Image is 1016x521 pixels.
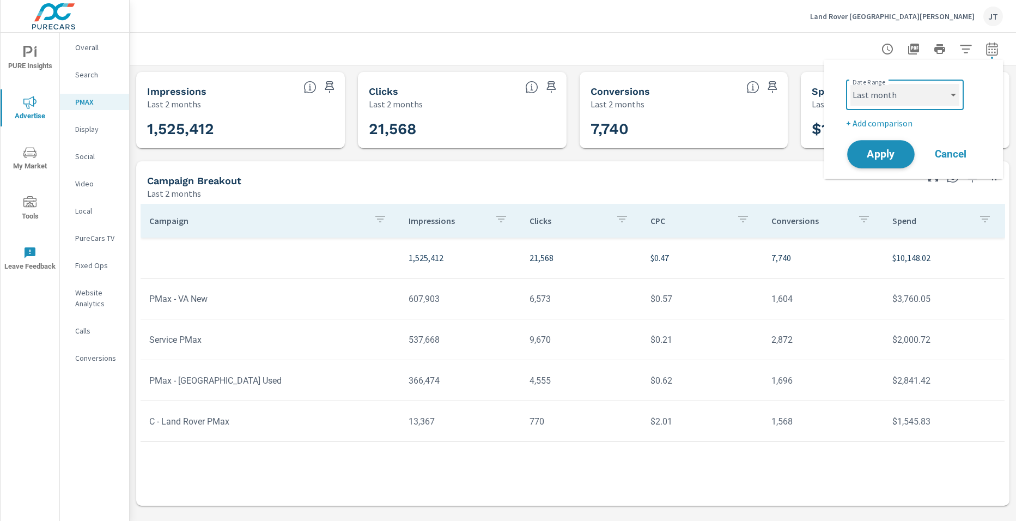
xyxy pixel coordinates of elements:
td: $0.57 [642,285,763,313]
td: 9,670 [521,326,642,354]
td: $2.01 [642,408,763,435]
p: Social [75,151,120,162]
td: 4,555 [521,367,642,395]
button: Apply [847,140,915,168]
td: 6,573 [521,285,642,313]
div: Website Analytics [60,284,129,312]
div: Calls [60,323,129,339]
td: 1,696 [763,367,884,395]
p: $0.47 [650,251,754,264]
span: Save this to your personalized report [764,78,781,96]
p: Calls [75,325,120,336]
button: Cancel [918,141,983,168]
h3: $10,148 [812,120,999,138]
div: Social [60,148,129,165]
h3: 1,525,412 [147,120,334,138]
div: PMAX [60,94,129,110]
span: My Market [4,146,56,173]
td: $1,545.83 [884,408,1005,435]
p: Website Analytics [75,287,120,309]
div: Fixed Ops [60,257,129,274]
div: Conversions [60,350,129,366]
span: Save this to your personalized report [321,78,338,96]
td: Service PMax [141,326,400,354]
p: Fixed Ops [75,260,120,271]
p: Video [75,178,120,189]
td: 13,367 [400,408,521,435]
p: Land Rover [GEOGRAPHIC_DATA][PERSON_NAME] [810,11,975,21]
td: $3,760.05 [884,285,1005,313]
h3: 21,568 [369,120,556,138]
div: Overall [60,39,129,56]
span: Leave Feedback [4,246,56,273]
td: 1,604 [763,285,884,313]
p: PMAX [75,96,120,107]
td: PMax - [GEOGRAPHIC_DATA] Used [141,367,400,395]
span: Total Conversions include Actions, Leads and Unmapped. [746,81,759,94]
span: Apply [859,149,903,160]
td: $0.21 [642,326,763,354]
p: Display [75,124,120,135]
p: Spend [892,215,970,226]
td: C - Land Rover PMax [141,408,400,435]
p: Overall [75,42,120,53]
td: 366,474 [400,367,521,395]
p: Local [75,205,120,216]
span: The number of times an ad was clicked by a consumer. [525,81,538,94]
div: Video [60,175,129,192]
span: Save this to your personalized report [543,78,560,96]
td: PMax - VA New [141,285,400,313]
div: Search [60,66,129,83]
span: Cancel [929,149,972,159]
div: nav menu [1,33,59,283]
p: Last 2 months [812,98,866,111]
p: Campaign [149,215,365,226]
span: The number of times an ad was shown on your behalf. [303,81,317,94]
p: Conversions [75,353,120,364]
td: 607,903 [400,285,521,313]
td: 770 [521,408,642,435]
p: Search [75,69,120,80]
p: 7,740 [771,251,875,264]
div: PureCars TV [60,230,129,246]
td: $2,000.72 [884,326,1005,354]
button: Select Date Range [981,38,1003,60]
div: Display [60,121,129,137]
h5: Spend [812,86,842,97]
div: JT [983,7,1003,26]
p: $10,148.02 [892,251,996,264]
td: 537,668 [400,326,521,354]
p: 1,525,412 [409,251,512,264]
td: $2,841.42 [884,367,1005,395]
td: $0.62 [642,367,763,395]
div: Local [60,203,129,219]
p: PureCars TV [75,233,120,244]
p: Conversions [771,215,849,226]
button: Print Report [929,38,951,60]
p: Last 2 months [147,187,201,200]
h3: 7,740 [591,120,777,138]
h5: Conversions [591,86,650,97]
span: Tools [4,196,56,223]
p: Impressions [409,215,486,226]
p: Clicks [530,215,607,226]
h5: Clicks [369,86,398,97]
button: "Export Report to PDF" [903,38,924,60]
td: 2,872 [763,326,884,354]
td: 1,568 [763,408,884,435]
p: Last 2 months [591,98,644,111]
p: 21,568 [530,251,633,264]
span: Advertise [4,96,56,123]
h5: Impressions [147,86,206,97]
p: Last 2 months [147,98,201,111]
p: + Add comparison [846,117,985,130]
p: Last 2 months [369,98,423,111]
p: CPC [650,215,728,226]
h5: Campaign Breakout [147,175,241,186]
span: PURE Insights [4,46,56,72]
